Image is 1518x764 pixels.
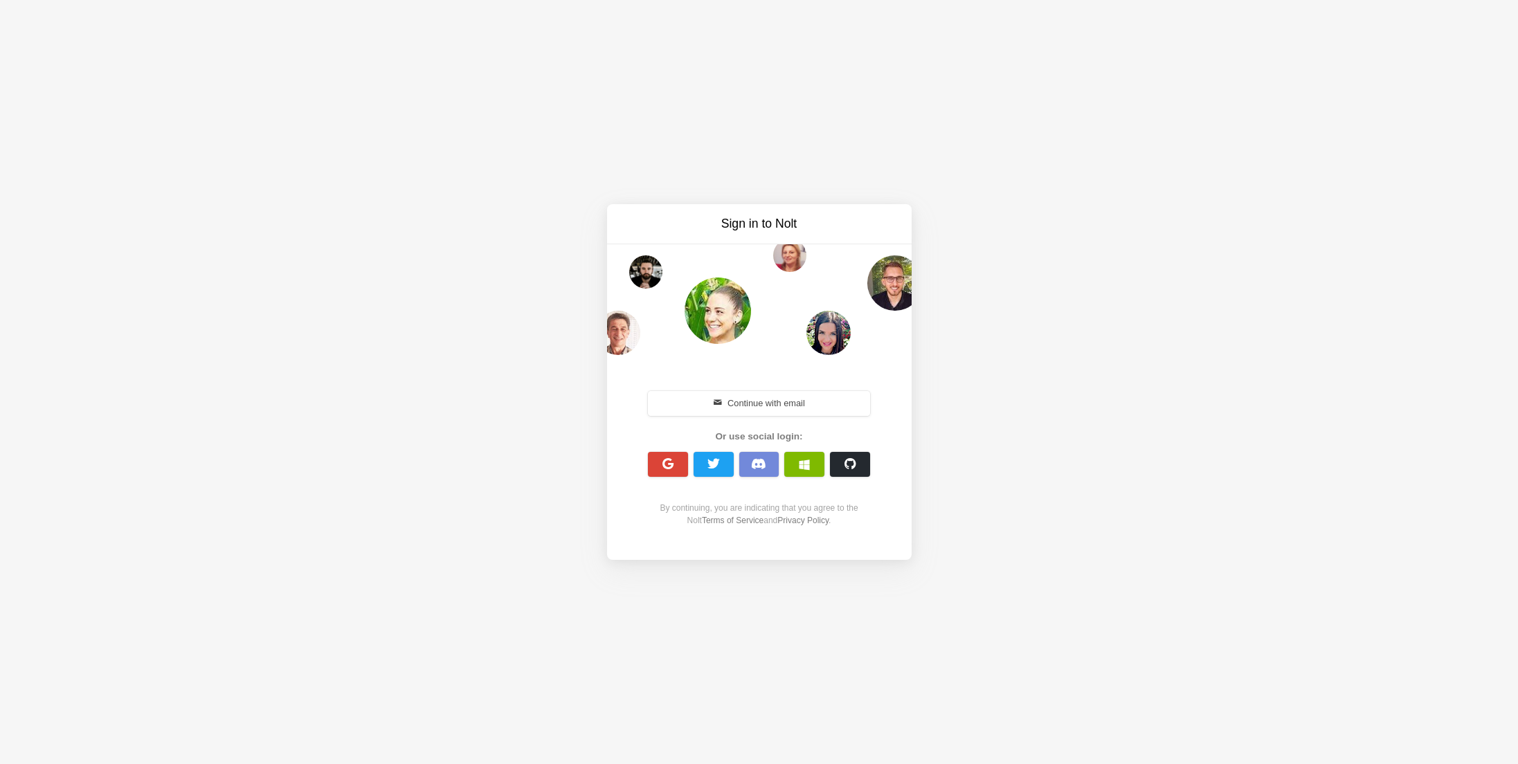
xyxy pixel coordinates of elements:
[643,215,876,233] h3: Sign in to Nolt
[640,430,878,444] div: Or use social login:
[777,516,829,525] a: Privacy Policy
[640,502,878,527] div: By continuing, you are indicating that you agree to the Nolt and .
[648,391,871,416] button: Continue with email
[702,516,763,525] a: Terms of Service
